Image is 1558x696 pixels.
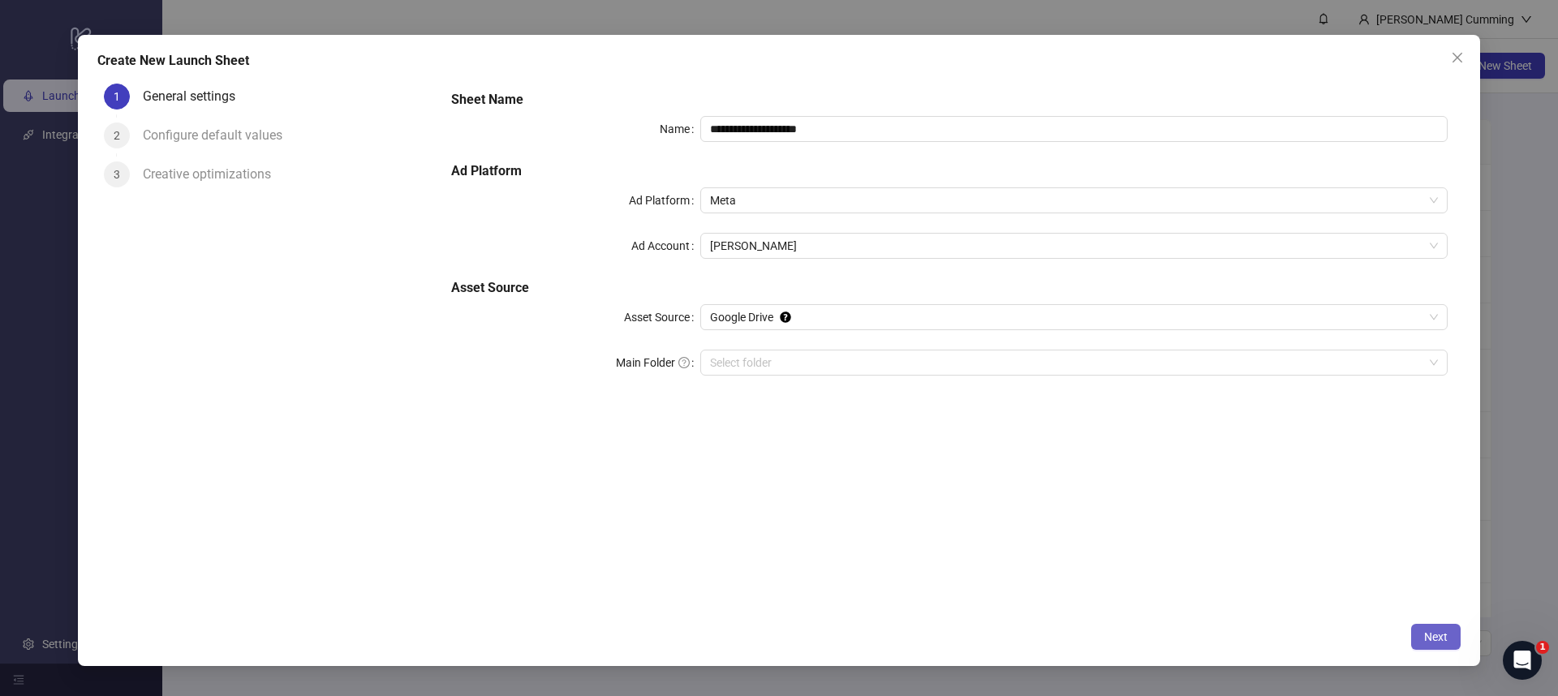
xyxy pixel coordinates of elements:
[631,233,700,259] label: Ad Account
[700,116,1448,142] input: Name
[678,357,690,368] span: question-circle
[451,278,1448,298] h5: Asset Source
[1503,641,1542,680] iframe: Intercom live chat
[1451,51,1464,64] span: close
[616,350,700,376] label: Main Folder
[143,122,295,148] div: Configure default values
[710,234,1438,258] span: LÈ BAUS
[629,187,700,213] label: Ad Platform
[114,168,120,181] span: 3
[114,90,120,103] span: 1
[778,310,793,324] div: Tooltip anchor
[710,188,1438,213] span: Meta
[1536,641,1549,654] span: 1
[114,129,120,142] span: 2
[451,161,1448,181] h5: Ad Platform
[710,305,1438,329] span: Google Drive
[97,51,1461,71] div: Create New Launch Sheet
[143,84,248,110] div: General settings
[1411,624,1461,650] button: Next
[660,116,700,142] label: Name
[1444,45,1470,71] button: Close
[1424,630,1448,643] span: Next
[143,161,284,187] div: Creative optimizations
[624,304,700,330] label: Asset Source
[451,90,1448,110] h5: Sheet Name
